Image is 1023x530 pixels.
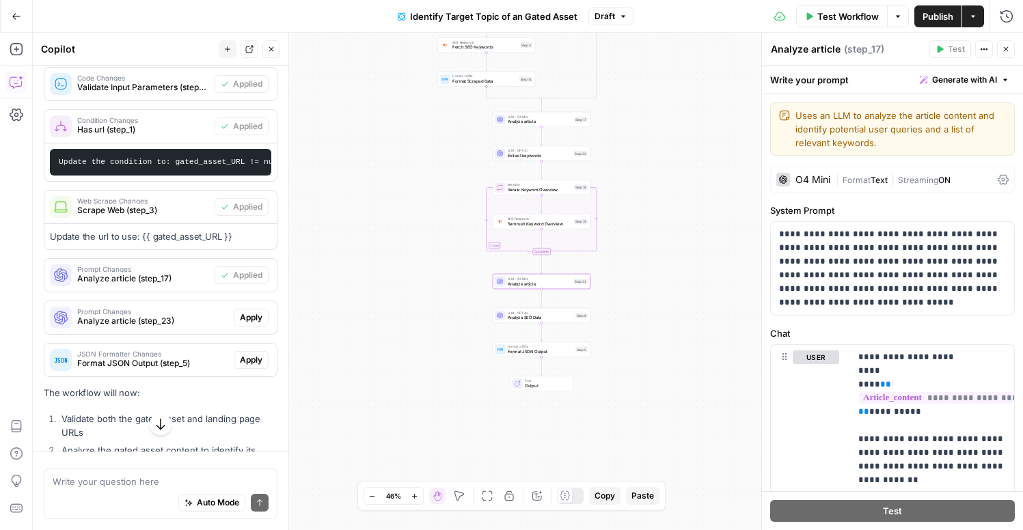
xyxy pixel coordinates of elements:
button: Test [770,500,1015,522]
label: System Prompt [770,204,1015,217]
g: Edge from step_18 to step_19 [541,195,543,214]
span: | [836,172,843,186]
button: Auto Mode [178,494,245,512]
span: Validate Input Parameters (step_11) [77,81,209,94]
span: Test [883,504,902,518]
span: Applied [233,269,262,281]
button: Applied [215,266,269,284]
span: Web Scrape Changes [77,197,209,204]
span: Generate with AI [932,74,997,86]
span: LLM · GPT-4o [508,310,573,315]
span: Test [948,43,965,55]
button: Applied [215,117,269,135]
button: Publish [914,5,961,27]
div: EndOutput [493,376,590,391]
li: Validate both the gated asset and landing page URLs [58,412,277,439]
div: Step 15 [519,76,532,82]
button: Apply [234,309,269,326]
div: LLM · GPT-4.1Extract keywordsStep 22 [493,146,590,161]
li: Analyze the gated asset content to identify its main topic and target audience [58,443,277,471]
span: Text [871,175,888,185]
button: Copy [589,487,620,505]
div: Step 22 [574,151,588,156]
span: Draft [595,10,615,23]
div: SEO ResearchSemrush Keyword OverviewStep 19 [493,214,590,229]
span: 46% [386,490,401,501]
div: Step 23 [574,279,588,284]
span: Fetch SEO Keywords [452,44,518,51]
div: Format JSONFormat JSON OutputStep 5 [493,342,590,357]
div: LLM · O4 MiniAnalyze articleStep 23 [493,274,590,289]
g: Edge from step_17 to step_22 [541,127,543,145]
span: Analyze article (step_17) [77,273,209,285]
g: Edge from step_1-conditional-end to step_17 [541,100,543,111]
span: Streaming [898,175,938,185]
div: Step 5 [575,347,588,352]
span: Iterate Keyword Overview [508,186,572,193]
span: Scrape Web (step_3) [77,204,209,217]
span: Applied [233,120,262,132]
div: Write your prompt [762,66,1023,94]
span: LLM · GPT-4.1 [508,148,571,153]
button: Applied [215,198,269,216]
div: Step 18 [574,184,587,190]
span: End [525,378,568,383]
button: Apply [234,351,269,369]
span: Format JSON Output [508,348,573,354]
span: Output [525,382,568,389]
p: Update the url to use: {{ gated_asset_URL }} [50,229,271,244]
span: Iteration [508,182,572,187]
span: Applied [233,201,262,213]
div: LoopIterationIterate Keyword OverviewStep 18 [493,180,590,195]
div: Step 17 [574,117,587,122]
span: Format [843,175,871,185]
span: Paste [631,490,654,502]
div: SEO ResearchFetch SEO KeywordsStep 4 [437,38,535,53]
button: Test Workflow [796,5,887,27]
g: Edge from step_4 to step_15 [485,53,487,71]
span: Copy [595,490,615,502]
textarea: Analyze article [771,42,841,56]
div: Step 4 [520,42,532,48]
span: Test Workflow [817,10,879,23]
span: Identify Target Topic of an Gated Asset [410,10,577,23]
span: Format Scraped Data [452,78,517,84]
g: Edge from step_21 to step_1-conditional-end [542,18,597,101]
g: Edge from step_5 to end [541,357,543,376]
span: Has url (step_1) [77,124,209,136]
span: Analyze article (step_23) [77,315,228,327]
div: Step 19 [574,219,587,224]
button: Identify Target Topic of an Gated Asset [390,5,586,27]
button: Paste [626,487,659,505]
div: Copilot [41,42,215,56]
div: O4 Mini [795,175,830,184]
div: LLM · GPT-4oAnalyze SEO DataStep 6 [493,308,590,323]
g: Edge from step_6 to step_5 [541,323,543,341]
code: Update the condition to: gated_asset_URL != null [59,158,282,166]
span: Format JSON [452,74,517,79]
span: SEO Research [508,216,572,221]
div: Format JSONFormat Scraped DataStep 15 [437,72,535,87]
span: ( step_17 ) [844,42,884,56]
span: Publish [923,10,953,23]
button: Applied [215,75,269,93]
span: Prompt Changes [77,308,228,315]
button: Draft [588,8,633,25]
span: Analyze article [508,281,571,287]
g: Edge from step_15 to step_1-conditional-end [487,87,542,101]
span: JSON Formatter Changes [77,350,228,357]
g: Edge from step_23 to step_6 [541,289,543,307]
button: Test [929,40,971,58]
span: Analyze SEO Data [508,314,573,320]
span: | [888,172,898,186]
span: ON [938,175,951,185]
span: Prompt Changes [77,266,209,273]
span: Apply [240,354,262,366]
span: Extract keywords [508,152,571,158]
div: Step 6 [575,313,588,318]
span: LLM · O4 Mini [508,276,571,281]
span: Condition Changes [77,117,209,124]
g: Edge from step_22 to step_18 [541,161,543,180]
textarea: Uses an LLM to analyze the article content and identify potential user queries and a list of rele... [795,109,1006,150]
p: The workflow will now: [44,386,277,400]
